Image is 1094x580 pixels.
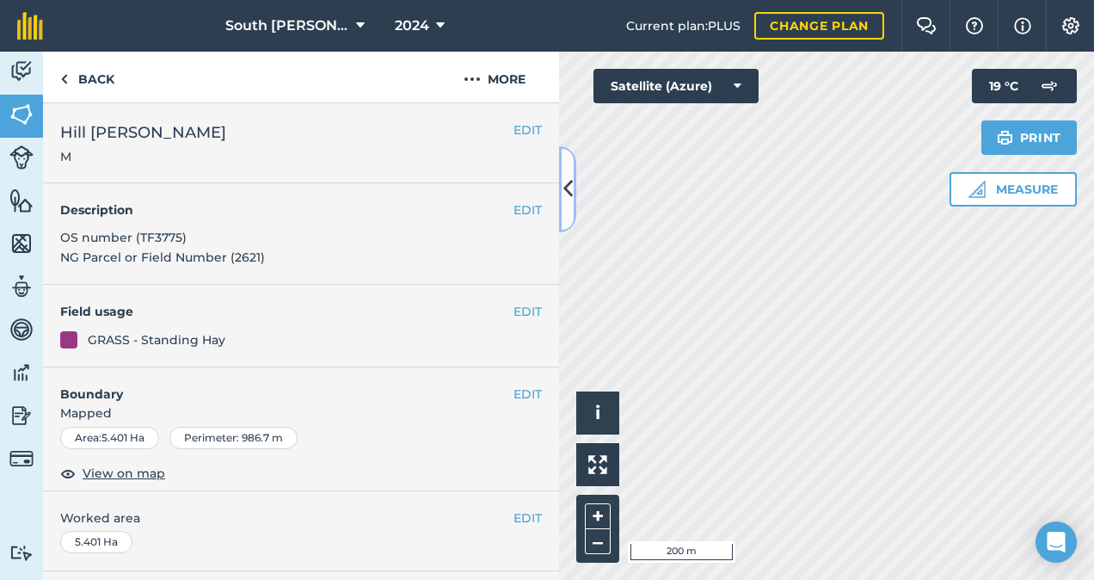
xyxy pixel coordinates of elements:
img: svg+xml;base64,PHN2ZyB4bWxucz0iaHR0cDovL3d3dy53My5vcmcvMjAwMC9zdmciIHdpZHRoPSIyMCIgaGVpZ2h0PSIyNC... [464,69,481,89]
button: EDIT [513,385,542,404]
button: EDIT [513,509,542,528]
button: Print [981,120,1078,155]
span: 2024 [395,15,429,36]
button: EDIT [513,302,542,321]
img: svg+xml;base64,PHN2ZyB4bWxucz0iaHR0cDovL3d3dy53My5vcmcvMjAwMC9zdmciIHdpZHRoPSI1NiIgaGVpZ2h0PSI2MC... [9,188,34,213]
span: i [595,402,600,423]
button: 19 °C [972,69,1077,103]
button: i [576,392,619,435]
a: Change plan [754,12,884,40]
span: Mapped [43,404,559,423]
img: svg+xml;base64,PD94bWwgdmVyc2lvbj0iMS4wIiBlbmNvZGluZz0idXRmLTgiPz4KPCEtLSBHZW5lcmF0b3I6IEFkb2JlIE... [9,145,34,170]
img: svg+xml;base64,PHN2ZyB4bWxucz0iaHR0cDovL3d3dy53My5vcmcvMjAwMC9zdmciIHdpZHRoPSIxNyIgaGVpZ2h0PSIxNy... [1014,15,1031,36]
span: Worked area [60,509,542,528]
span: OS number (TF3775) NG Parcel or Field Number (2621) [60,230,265,264]
img: svg+xml;base64,PHN2ZyB4bWxucz0iaHR0cDovL3d3dy53My5vcmcvMjAwMC9zdmciIHdpZHRoPSI1NiIgaGVpZ2h0PSI2MC... [9,231,34,256]
img: Ruler icon [968,181,986,198]
button: – [585,529,611,554]
img: svg+xml;base64,PD94bWwgdmVyc2lvbj0iMS4wIiBlbmNvZGluZz0idXRmLTgiPz4KPCEtLSBHZW5lcmF0b3I6IEFkb2JlIE... [9,317,34,342]
img: svg+xml;base64,PHN2ZyB4bWxucz0iaHR0cDovL3d3dy53My5vcmcvMjAwMC9zdmciIHdpZHRoPSI1NiIgaGVpZ2h0PSI2MC... [9,102,34,127]
div: Area : 5.401 Ha [60,427,159,449]
img: svg+xml;base64,PD94bWwgdmVyc2lvbj0iMS4wIiBlbmNvZGluZz0idXRmLTgiPz4KPCEtLSBHZW5lcmF0b3I6IEFkb2JlIE... [9,447,34,471]
button: Satellite (Azure) [593,69,759,103]
span: View on map [83,464,165,483]
img: svg+xml;base64,PD94bWwgdmVyc2lvbj0iMS4wIiBlbmNvZGluZz0idXRmLTgiPz4KPCEtLSBHZW5lcmF0b3I6IEFkb2JlIE... [9,360,34,386]
img: fieldmargin Logo [17,12,43,40]
button: + [585,503,611,529]
img: svg+xml;base64,PHN2ZyB4bWxucz0iaHR0cDovL3d3dy53My5vcmcvMjAwMC9zdmciIHdpZHRoPSIxOCIgaGVpZ2h0PSIyNC... [60,463,76,484]
img: Four arrows, one pointing top left, one top right, one bottom right and the last bottom left [588,455,607,474]
img: svg+xml;base64,PD94bWwgdmVyc2lvbj0iMS4wIiBlbmNvZGluZz0idXRmLTgiPz4KPCEtLSBHZW5lcmF0b3I6IEFkb2JlIE... [1032,69,1066,103]
img: svg+xml;base64,PHN2ZyB4bWxucz0iaHR0cDovL3d3dy53My5vcmcvMjAwMC9zdmciIHdpZHRoPSI5IiBoZWlnaHQ9IjI0Ii... [60,69,68,89]
h4: Description [60,201,542,219]
div: Open Intercom Messenger [1036,521,1077,563]
span: 19 ° C [989,69,1018,103]
button: More [430,52,559,102]
img: A question mark icon [964,17,985,34]
button: EDIT [513,120,542,139]
img: Two speech bubbles overlapping with the left bubble in the forefront [916,17,937,34]
img: svg+xml;base64,PD94bWwgdmVyc2lvbj0iMS4wIiBlbmNvZGluZz0idXRmLTgiPz4KPCEtLSBHZW5lcmF0b3I6IEFkb2JlIE... [9,403,34,429]
img: svg+xml;base64,PD94bWwgdmVyc2lvbj0iMS4wIiBlbmNvZGluZz0idXRmLTgiPz4KPCEtLSBHZW5lcmF0b3I6IEFkb2JlIE... [9,274,34,299]
div: 5.401 Ha [60,531,132,553]
img: svg+xml;base64,PD94bWwgdmVyc2lvbj0iMS4wIiBlbmNvZGluZz0idXRmLTgiPz4KPCEtLSBHZW5lcmF0b3I6IEFkb2JlIE... [9,59,34,84]
button: Measure [950,172,1077,207]
span: South [PERSON_NAME] [225,15,349,36]
img: svg+xml;base64,PD94bWwgdmVyc2lvbj0iMS4wIiBlbmNvZGluZz0idXRmLTgiPz4KPCEtLSBHZW5lcmF0b3I6IEFkb2JlIE... [9,545,34,561]
h4: Boundary [43,367,513,404]
div: Perimeter : 986.7 m [169,427,298,449]
span: Hill [PERSON_NAME] [60,120,226,145]
div: GRASS - Standing Hay [88,330,225,349]
button: EDIT [513,201,542,219]
span: Current plan : PLUS [626,16,741,35]
span: M [60,148,226,165]
h4: Field usage [60,302,513,321]
a: Back [43,52,132,102]
img: A cog icon [1060,17,1081,34]
img: svg+xml;base64,PHN2ZyB4bWxucz0iaHR0cDovL3d3dy53My5vcmcvMjAwMC9zdmciIHdpZHRoPSIxOSIgaGVpZ2h0PSIyNC... [997,127,1013,148]
button: View on map [60,463,165,484]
